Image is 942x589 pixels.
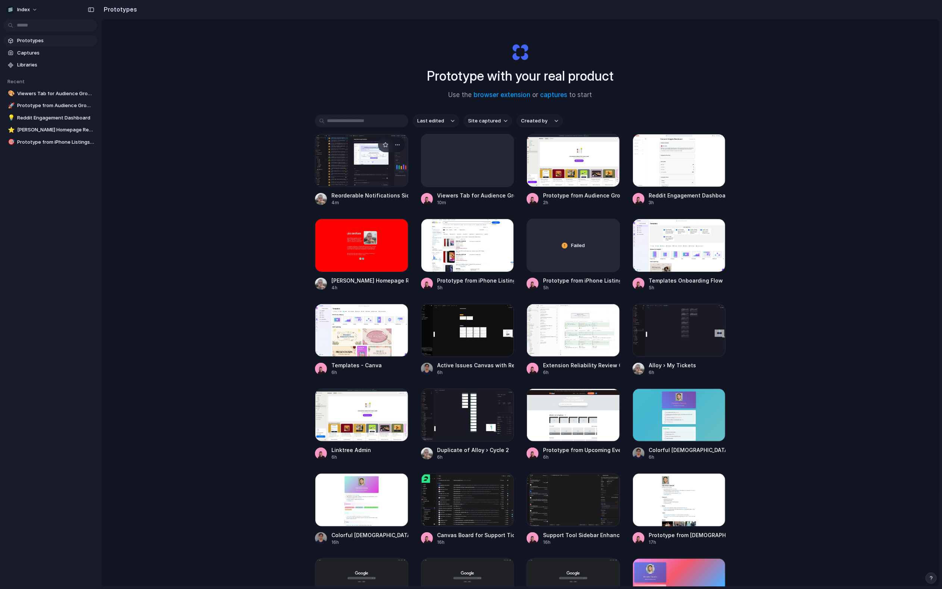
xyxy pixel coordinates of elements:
div: 6h [331,369,382,376]
button: 🚀 [7,102,14,109]
div: 🎨 [8,89,13,98]
span: Reddit Engagement Dashboard [17,114,94,122]
button: ⭐ [7,126,14,134]
div: Reddit Engagement Dashboard [649,191,726,199]
span: Viewers Tab for Audience Growth [17,90,94,97]
div: 16h [437,539,514,546]
a: 🚀Prototype from Audience Growth Tools [4,100,97,111]
div: Colorful [DEMOGRAPHIC_DATA][PERSON_NAME] Site [649,446,726,454]
div: 2h [543,199,620,206]
span: Prototypes [17,37,94,44]
a: browser extension [474,91,531,99]
h2: Prototypes [101,5,137,14]
div: 16h [543,539,620,546]
div: 5h [649,284,723,291]
a: Leo Denham Homepage Red Background[PERSON_NAME] Homepage Red Background4h [315,219,408,291]
span: [PERSON_NAME] Homepage Red Background [17,126,94,134]
button: 💡 [7,114,14,122]
span: Prototype from Audience Growth Tools [17,102,94,109]
div: Prototype from Upcoming Events [GEOGRAPHIC_DATA] [543,446,620,454]
div: Alloy › My Tickets [649,361,696,369]
a: Prototype from Christian Iacullo WebsitePrototype from [DEMOGRAPHIC_DATA][PERSON_NAME] Website17h [633,473,726,545]
button: Site captured [464,115,512,127]
a: Linktree AdminLinktree Admin6h [315,389,408,461]
div: Templates - Canva [331,361,382,369]
a: Duplicate of Alloy › Cycle 2Duplicate of Alloy › Cycle 26h [421,389,514,461]
a: Templates Onboarding FlowTemplates Onboarding Flow5h [633,219,726,291]
button: Last edited [413,115,459,127]
div: Duplicate of Alloy › Cycle 2 [437,446,509,454]
div: Prototype from iPhone Listings on eBay [437,277,514,284]
div: 5h [543,284,620,291]
div: Prototype from [DEMOGRAPHIC_DATA][PERSON_NAME] Website [649,531,726,539]
a: Reorderable Notifications SidebarReorderable Notifications Sidebar4m [315,134,408,206]
a: Reddit Engagement DashboardReddit Engagement Dashboard3h [633,134,726,206]
a: Canvas Board for Support TicketsCanvas Board for Support Tickets16h [421,473,514,545]
div: Support Tool Sidebar Enhancements [543,531,620,539]
div: Extension Reliability Review Canvas [543,361,620,369]
a: Libraries [4,59,97,71]
div: Linktree Admin [331,446,371,454]
div: 5h [437,284,514,291]
span: Use the or to start [449,90,592,100]
div: 🎯 [8,138,13,146]
div: 6h [649,454,726,461]
a: Viewers Tab for Audience Growth10m [421,134,514,206]
div: 3h [649,199,726,206]
button: Created by [517,115,563,127]
div: Templates Onboarding Flow [649,277,723,284]
button: 🎨 [7,90,14,97]
span: Captures [17,49,94,57]
div: Canvas Board for Support Tickets [437,531,514,539]
div: 💡 [8,113,13,122]
div: Reorderable Notifications Sidebar [331,191,408,199]
a: FailedPrototype from iPhone Listings on eBay5h [527,219,620,291]
span: Created by [521,117,548,125]
a: Alloy › My TicketsAlloy › My Tickets6h [633,304,726,376]
div: 6h [331,454,371,461]
a: Prototype from Upcoming Events SydneyPrototype from Upcoming Events [GEOGRAPHIC_DATA]6h [527,389,620,461]
div: [PERSON_NAME] Homepage Red Background [331,277,408,284]
span: Last edited [417,117,444,125]
div: 6h [649,369,696,376]
a: Templates - CanvaTemplates - Canva6h [315,304,408,376]
a: ⭐[PERSON_NAME] Homepage Red Background [4,124,97,135]
a: Prototype from Audience Growth ToolsPrototype from Audience Growth Tools2h [527,134,620,206]
a: Active Issues Canvas with React-FlowActive Issues Canvas with React-Flow6h [421,304,514,376]
a: 🎨Viewers Tab for Audience Growth [4,88,97,99]
div: Prototype from Audience Growth Tools [543,191,620,199]
a: Support Tool Sidebar EnhancementsSupport Tool Sidebar Enhancements16h [527,473,620,545]
div: 🚀 [8,102,13,110]
h1: Prototype with your real product [427,66,614,86]
span: Recent [7,78,25,84]
span: Index [17,6,30,13]
div: 6h [543,454,620,461]
a: captures [540,91,568,99]
span: Prototype from iPhone Listings on eBay [17,138,94,146]
div: 4m [331,199,408,206]
div: 6h [437,369,514,376]
div: 6h [437,454,509,461]
a: Colorful Christian Iacullo WebsiteColorful [DEMOGRAPHIC_DATA][PERSON_NAME] Website16h [315,473,408,545]
button: 🎯 [7,138,14,146]
a: 🎯Prototype from iPhone Listings on eBay [4,137,97,148]
a: 💡Reddit Engagement Dashboard [4,112,97,124]
div: ⭐ [8,126,13,134]
a: Colorful Christian Iacullo SiteColorful [DEMOGRAPHIC_DATA][PERSON_NAME] Site6h [633,389,726,461]
div: 16h [331,539,408,546]
span: Failed [571,242,585,249]
a: Extension Reliability Review CanvasExtension Reliability Review Canvas6h [527,304,620,376]
span: Libraries [17,61,94,69]
div: Active Issues Canvas with React-Flow [437,361,514,369]
div: Viewers Tab for Audience Growth [437,191,514,199]
button: Index [4,4,41,16]
div: 6h [543,369,620,376]
div: Prototype from iPhone Listings on eBay [543,277,620,284]
a: Captures [4,47,97,59]
div: 17h [649,539,726,546]
a: Prototypes [4,35,97,46]
a: Prototype from iPhone Listings on eBayPrototype from iPhone Listings on eBay5h [421,219,514,291]
div: 4h [331,284,408,291]
div: Colorful [DEMOGRAPHIC_DATA][PERSON_NAME] Website [331,531,408,539]
span: Site captured [468,117,501,125]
